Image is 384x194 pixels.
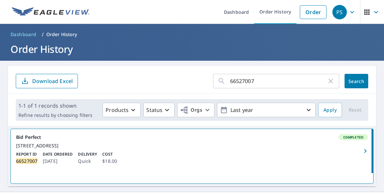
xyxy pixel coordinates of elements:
button: Search [345,74,368,88]
li: / [42,31,44,38]
button: Apply [318,103,342,117]
a: Dashboard [8,29,39,40]
p: Status [146,106,162,114]
div: PS [332,5,347,19]
p: Cost [102,151,117,157]
button: Products [103,103,141,117]
p: Report ID [16,151,37,157]
button: Last year [217,103,316,117]
nav: breadcrumb [8,29,376,40]
p: 1-1 of 1 records shown [18,102,92,110]
p: Products [106,106,129,114]
button: Orgs [177,103,214,117]
span: Orgs [180,106,202,114]
p: Delivery [78,151,97,157]
p: [DATE] [43,157,73,165]
button: Download Excel [16,74,78,88]
p: Quick [78,157,97,165]
span: Completed [339,135,367,140]
p: Order History [46,31,77,38]
span: Apply [324,106,337,114]
a: Order [300,5,326,19]
p: Date Ordered [43,151,73,157]
span: Dashboard [11,31,36,38]
button: Status [143,103,175,117]
p: $18.00 [102,157,117,165]
div: [STREET_ADDRESS] [16,143,368,149]
p: Refine results by choosing filters [18,112,92,118]
p: Last year [228,104,305,116]
img: EV Logo [12,7,89,17]
input: Address, Report #, Claim ID, etc. [230,72,327,90]
mark: 66527007 [16,158,37,164]
a: Bid PerfectCompleted[STREET_ADDRESS]Report ID66527007Date Ordered[DATE]DeliveryQuickCost$18.00 [11,129,373,173]
p: Download Excel [32,77,73,85]
div: Bid Perfect [16,134,368,140]
span: Search [350,78,363,84]
h1: Order History [8,42,376,56]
